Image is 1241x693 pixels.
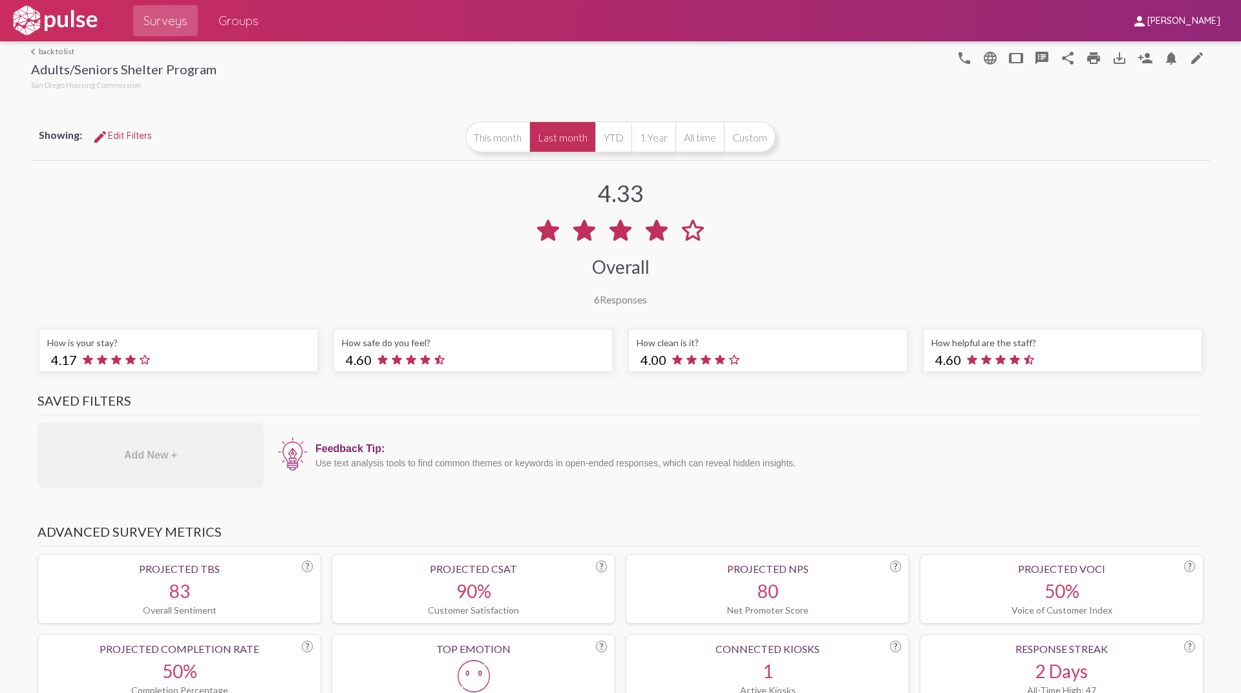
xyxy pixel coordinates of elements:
span: Edit Filters [92,130,152,141]
div: ? [890,641,901,652]
h3: Saved Filters [37,393,1204,415]
span: Showing: [39,129,82,141]
mat-icon: person [1132,14,1147,29]
h3: Advanced Survey Metrics [37,524,1204,546]
div: 2 Days [928,660,1195,682]
mat-icon: speaker_notes [1034,50,1050,66]
div: Response Streak [928,643,1195,655]
mat-icon: Person [1138,50,1153,66]
div: ? [1184,641,1195,652]
mat-icon: language [957,50,972,66]
div: Top Emotion [340,643,607,655]
span: Groups [218,9,259,32]
mat-icon: print [1086,50,1101,66]
div: Projected TBS [46,563,313,575]
mat-icon: tablet [1008,50,1024,66]
div: Connected Kiosks [634,643,901,655]
div: 1 [634,660,901,682]
mat-icon: Edit Filters [92,129,108,145]
span: Surveys [143,9,187,32]
div: ? [596,641,607,652]
div: ? [302,641,313,652]
span: [PERSON_NAME] [1147,16,1220,27]
img: white-logo.svg [10,5,100,37]
a: back to list [31,47,217,56]
span: 4.17 [51,352,77,367]
div: 50% [46,660,313,682]
div: How is your stay? [47,337,310,348]
img: Unknown [458,660,490,692]
mat-icon: Bell [1163,50,1179,66]
mat-icon: arrow_back_ios [31,48,39,56]
mat-icon: Download [1112,50,1127,66]
div: Overall Sentiment [46,605,313,615]
div: Projected Completion Rate [46,643,313,655]
mat-icon: Share [1060,50,1076,66]
div: Adults/Seniors Shelter Program [31,61,217,80]
mat-icon: language [982,50,998,66]
div: Add New + [37,423,264,488]
div: ? [1184,561,1195,572]
div: 83 [46,580,313,602]
mat-icon: edit [1189,50,1205,66]
span: San Diego Housing Commission [31,80,141,90]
